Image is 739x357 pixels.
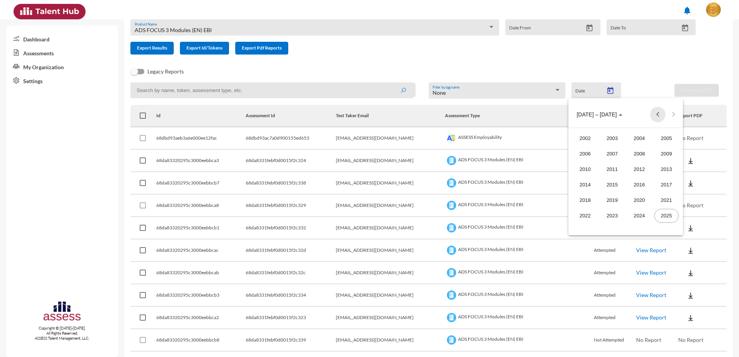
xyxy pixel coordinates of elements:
[571,162,599,177] td: 2010
[600,178,624,192] div: 2015
[571,193,599,208] td: 2018
[627,209,652,223] div: 2024
[626,162,653,177] td: 2012
[600,162,624,176] div: 2011
[654,178,679,192] div: 2017
[573,178,597,192] div: 2014
[627,132,652,145] div: 2004
[653,193,680,208] td: 2021
[654,162,679,176] div: 2013
[600,193,624,207] div: 2019
[653,177,680,193] td: 2017
[626,131,653,146] td: 2004
[654,132,679,145] div: 2005
[571,208,599,224] td: 2022
[654,193,679,207] div: 2021
[599,131,626,146] td: 2003
[570,107,629,122] button: Choose date
[653,131,680,146] td: 2005
[626,193,653,208] td: 2020
[599,193,626,208] td: 2019
[600,209,624,223] div: 2023
[626,177,653,193] td: 2016
[627,162,652,176] div: 2012
[571,177,599,193] td: 2014
[626,146,653,162] td: 2008
[627,193,652,207] div: 2020
[573,209,597,223] div: 2022
[653,162,680,177] td: 2013
[665,107,681,122] button: Next 20 years
[654,209,679,223] div: 2025
[650,107,665,122] button: Previous 20 years
[600,147,624,161] div: 2007
[627,178,652,192] div: 2016
[573,132,597,145] div: 2002
[571,131,599,146] td: 2002
[600,132,624,145] div: 2003
[599,146,626,162] td: 2007
[573,162,597,176] div: 2010
[599,208,626,224] td: 2023
[573,193,597,207] div: 2018
[573,147,597,161] div: 2006
[571,146,599,162] td: 2006
[599,177,626,193] td: 2015
[654,147,679,161] div: 2009
[653,208,680,224] td: 2025
[576,111,617,118] span: [DATE] – [DATE]
[627,147,652,161] div: 2008
[626,208,653,224] td: 2024
[653,146,680,162] td: 2009
[599,162,626,177] td: 2011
